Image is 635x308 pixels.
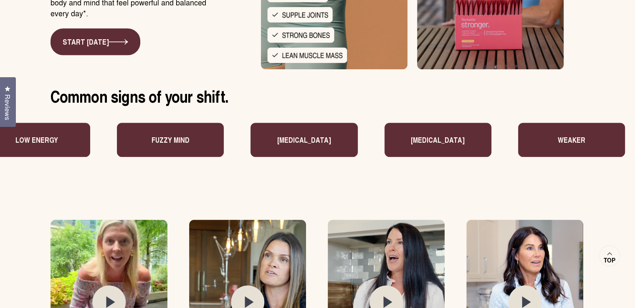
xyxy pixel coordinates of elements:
[15,134,58,145] p: Low energy
[152,134,190,145] p: Fuzzy mind
[558,134,585,145] p: Weaker
[277,134,331,145] p: [MEDICAL_DATA]
[51,86,585,106] h2: Common signs of your shift.
[2,94,13,120] span: Reviews
[51,28,140,55] a: START [DATE]
[411,134,465,145] p: [MEDICAL_DATA]
[604,257,615,264] span: Top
